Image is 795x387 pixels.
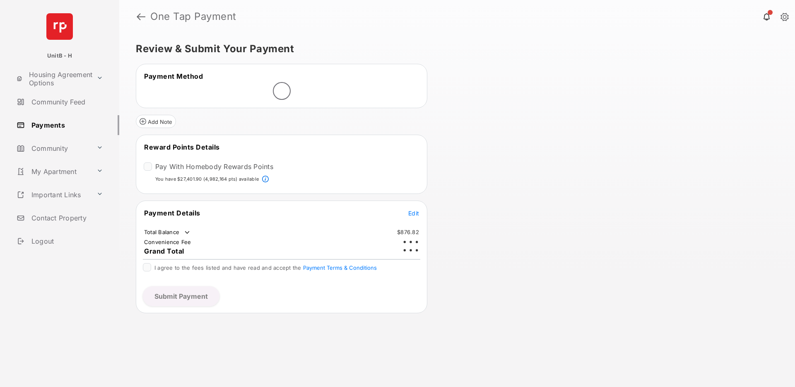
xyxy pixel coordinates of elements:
button: Add Note [136,115,176,128]
a: Community [13,138,93,158]
a: Housing Agreement Options [13,69,93,89]
span: I agree to the fees listed and have read and accept the [154,264,377,271]
td: Convenience Fee [144,238,192,246]
a: Payments [13,115,119,135]
a: Logout [13,231,119,251]
td: $876.82 [397,228,419,236]
strong: One Tap Payment [150,12,236,22]
a: My Apartment [13,162,93,181]
a: Community Feed [13,92,119,112]
a: Contact Property [13,208,119,228]
h5: Review & Submit Your Payment [136,44,772,54]
button: Edit [408,209,419,217]
span: Payment Method [144,72,203,80]
td: Total Balance [144,228,191,237]
p: UnitB - H [47,52,72,60]
a: Important Links [13,185,93,205]
span: Grand Total [144,247,184,255]
img: svg+xml;base64,PHN2ZyB4bWxucz0iaHR0cDovL3d3dy53My5vcmcvMjAwMC9zdmciIHdpZHRoPSI2NCIgaGVpZ2h0PSI2NC... [46,13,73,40]
button: Submit Payment [143,286,219,306]
span: Reward Points Details [144,143,220,151]
label: Pay With Homebody Rewards Points [155,162,273,171]
span: Payment Details [144,209,200,217]
button: I agree to the fees listed and have read and accept the [303,264,377,271]
p: You have $27,401.90 (4,982,164 pts) available [155,176,259,183]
